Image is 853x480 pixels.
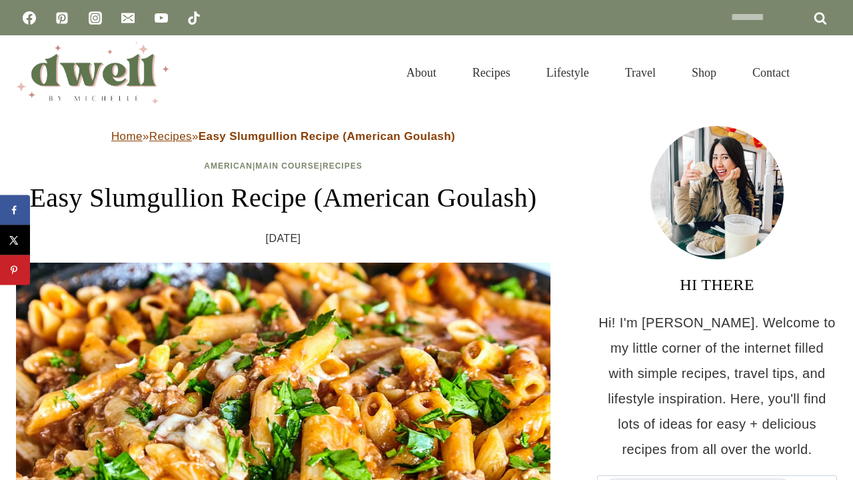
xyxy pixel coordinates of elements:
strong: Easy Slumgullion Recipe (American Goulash) [199,130,455,143]
a: Lifestyle [528,49,607,96]
a: Recipes [454,49,528,96]
a: Home [111,130,143,143]
a: Facebook [16,5,43,31]
a: About [389,49,454,96]
a: Travel [607,49,674,96]
a: American [204,161,253,171]
a: YouTube [148,5,175,31]
nav: Primary Navigation [389,49,808,96]
a: Recipes [323,161,363,171]
a: Instagram [82,5,109,31]
a: Shop [674,49,734,96]
span: | | [204,161,362,171]
h1: Easy Slumgullion Recipe (American Goulash) [16,178,550,218]
h3: HI THERE [597,273,837,297]
a: Email [115,5,141,31]
img: DWELL by michelle [16,42,169,103]
a: TikTok [181,5,207,31]
p: Hi! I'm [PERSON_NAME]. Welcome to my little corner of the internet filled with simple recipes, tr... [597,310,837,462]
button: View Search Form [814,61,837,84]
a: Recipes [149,130,192,143]
time: [DATE] [266,229,301,249]
a: Pinterest [49,5,75,31]
a: Main Course [255,161,319,171]
span: » » [111,130,455,143]
a: Contact [734,49,808,96]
